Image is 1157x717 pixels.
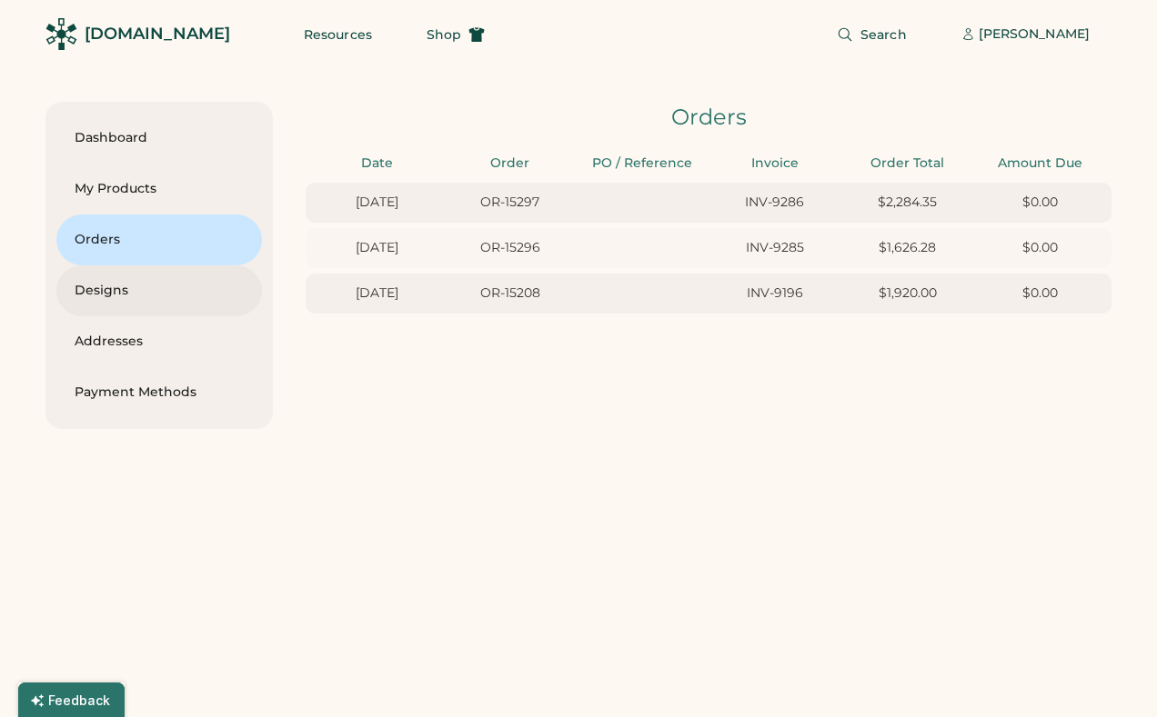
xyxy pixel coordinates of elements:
div: Payment Methods [75,383,244,402]
div: OR-15208 [449,284,571,303]
div: Invoice [714,154,836,173]
div: $1,920.00 [847,284,969,303]
div: Orders [75,231,244,249]
div: OR-15297 [449,194,571,212]
div: Date [317,154,438,173]
div: Dashboard [75,129,244,147]
div: OR-15296 [449,239,571,257]
div: $2,284.35 [847,194,969,212]
div: INV-9196 [714,284,836,303]
div: [DOMAIN_NAME] [85,23,230,45]
button: Search [815,16,929,53]
button: Resources [282,16,394,53]
div: Order [449,154,571,173]
iframe: Front Chat [1071,635,1149,713]
div: PO / Reference [581,154,703,173]
div: My Products [75,180,244,198]
div: Order Total [847,154,969,173]
div: [DATE] [317,284,438,303]
div: [DATE] [317,194,438,212]
div: Addresses [75,333,244,351]
button: Shop [405,16,507,53]
img: Rendered Logo - Screens [45,18,77,50]
div: Designs [75,282,244,300]
div: [DATE] [317,239,438,257]
div: INV-9286 [714,194,836,212]
div: Orders [306,102,1112,133]
div: [PERSON_NAME] [979,25,1090,44]
div: $0.00 [979,284,1101,303]
div: $1,626.28 [847,239,969,257]
div: Amount Due [979,154,1101,173]
div: $0.00 [979,239,1101,257]
span: Shop [427,28,461,41]
div: $0.00 [979,194,1101,212]
div: INV-9285 [714,239,836,257]
span: Search [860,28,907,41]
